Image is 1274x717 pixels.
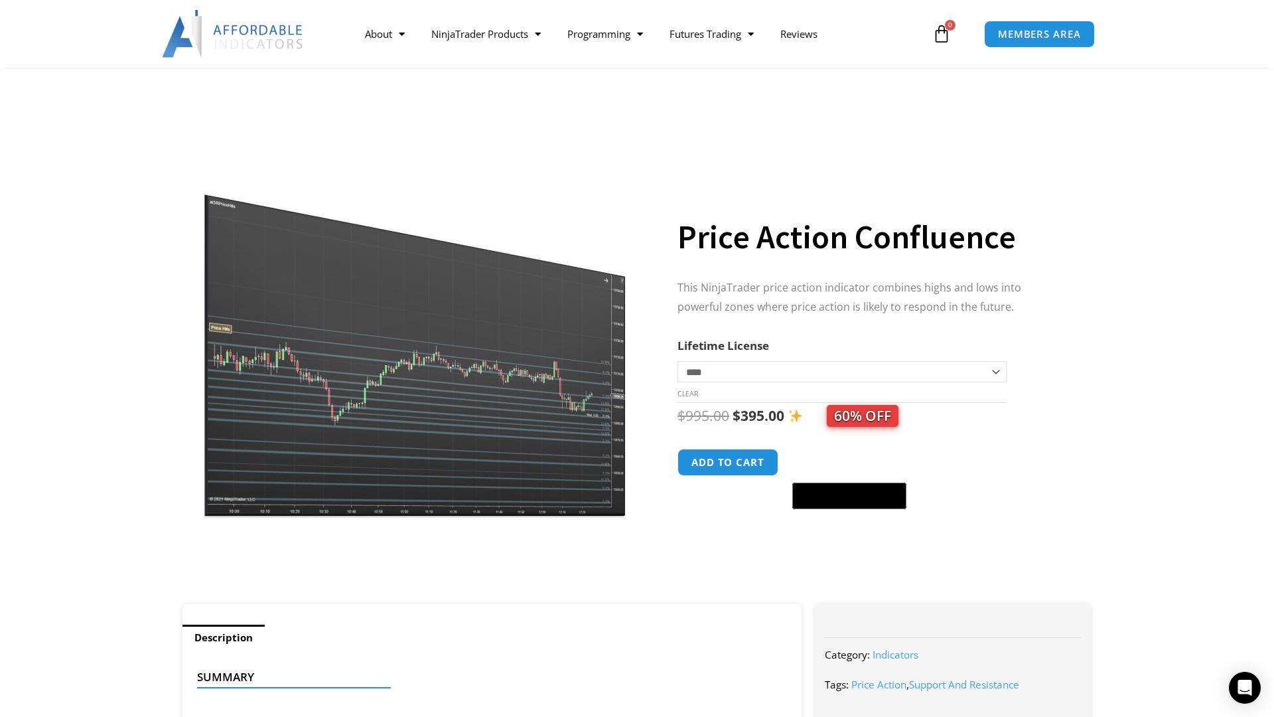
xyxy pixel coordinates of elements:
a: Indicators [873,648,918,661]
span: Category: [825,648,870,661]
button: Buy with GPay [792,483,906,509]
span: 60% OFF [827,405,898,427]
img: Price Action Confluence 2 [202,151,628,518]
div: Open Intercom Messenger [1229,672,1261,704]
a: 0 [912,15,971,53]
a: Clear options [677,389,698,398]
bdi: 995.00 [677,406,729,425]
iframe: Secure express checkout frame [790,447,909,479]
span: , [851,678,1019,691]
a: Description [182,625,265,651]
a: Support And Resistance [909,678,1019,691]
span: $ [733,406,741,425]
button: Add to cart [677,449,778,476]
a: Programming [554,19,656,49]
a: Reviews [767,19,831,49]
h1: Price Action Confluence [677,214,1065,260]
nav: Menu [352,19,929,49]
a: MEMBERS AREA [984,21,1095,48]
a: Price Action [851,678,906,691]
iframe: PayPal Message 1 [677,517,1065,529]
label: Lifetime License [677,338,769,353]
span: $ [677,406,685,425]
span: MEMBERS AREA [998,29,1081,39]
a: Futures Trading [656,19,767,49]
img: ✨ [788,409,802,423]
span: 0 [945,20,955,31]
span: Tags: [825,678,849,691]
bdi: 395.00 [733,406,784,425]
a: About [352,19,418,49]
img: LogoAI | Affordable Indicators – NinjaTrader [162,10,305,58]
h4: Summary [197,671,776,684]
span: This NinjaTrader price action indicator combines highs and lows into powerful zones where price a... [677,280,1021,314]
a: NinjaTrader Products [418,19,554,49]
